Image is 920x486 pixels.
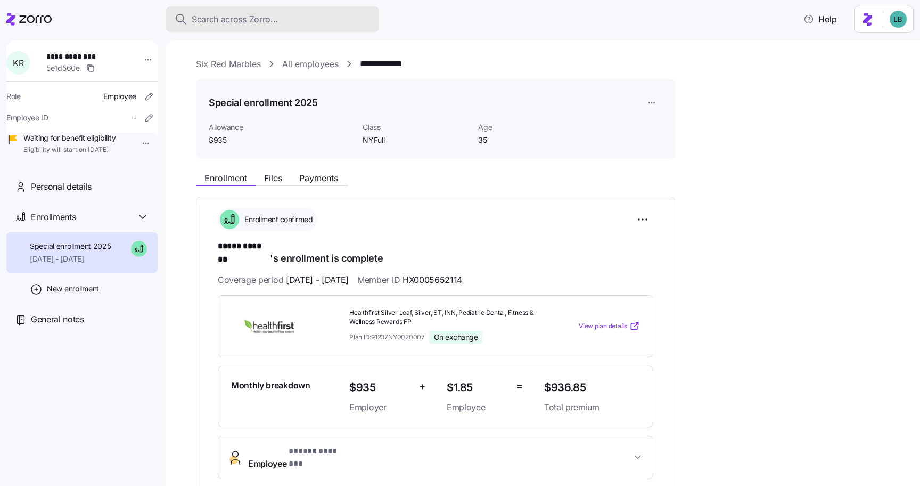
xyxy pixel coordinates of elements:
[363,135,470,145] span: NYFull
[544,379,640,396] span: $936.85
[402,273,462,287] span: HX0005652114
[357,273,462,287] span: Member ID
[231,379,310,392] span: Monthly breakdown
[46,63,80,74] span: 5e1d560e
[209,135,354,145] span: $935
[579,321,640,331] a: View plan details
[31,210,76,224] span: Enrollments
[478,122,585,133] span: Age
[248,445,346,471] span: Employee
[349,379,410,396] span: $935
[103,91,136,102] span: Employee
[192,13,278,26] span: Search across Zorro...
[166,6,379,32] button: Search across Zorro...
[434,333,478,342] span: On exchange
[6,91,21,102] span: Role
[218,240,653,265] h1: 's enrollment is complete
[286,273,349,287] span: [DATE] - [DATE]
[231,314,308,338] img: HealthFirst
[349,401,410,414] span: Employer
[447,401,508,414] span: Employee
[349,333,425,342] span: Plan ID: 91237NY0020007
[30,254,111,264] span: [DATE] - [DATE]
[579,321,627,331] span: View plan details
[363,122,470,133] span: Class
[209,96,318,109] h1: Special enrollment 2025
[516,379,523,394] span: =
[6,112,48,123] span: Employee ID
[31,313,84,326] span: General notes
[30,241,111,252] span: Special enrollment 2025
[23,145,116,155] span: Eligibility will start on [DATE]
[795,9,845,30] button: Help
[218,273,349,287] span: Coverage period
[241,214,313,225] span: Enrollment confirmed
[478,135,585,145] span: 35
[447,379,508,396] span: $1.85
[23,133,116,143] span: Waiting for benefit eligibility
[544,401,640,414] span: Total premium
[133,112,136,123] span: -
[299,174,338,182] span: Payments
[890,11,907,28] img: 55738f7c4ee29e912ff6c7eae6e0401b
[13,59,23,67] span: K R
[209,122,354,133] span: Allowance
[349,309,536,327] span: Healthfirst Silver Leaf, Silver, ST, INN, Pediatric Dental, Fitness & Wellness Rewards FP
[196,58,261,71] a: Six Red Marbles
[282,58,339,71] a: All employees
[419,379,425,394] span: +
[803,13,837,26] span: Help
[47,283,99,294] span: New enrollment
[31,180,92,193] span: Personal details
[204,174,247,182] span: Enrollment
[264,174,282,182] span: Files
